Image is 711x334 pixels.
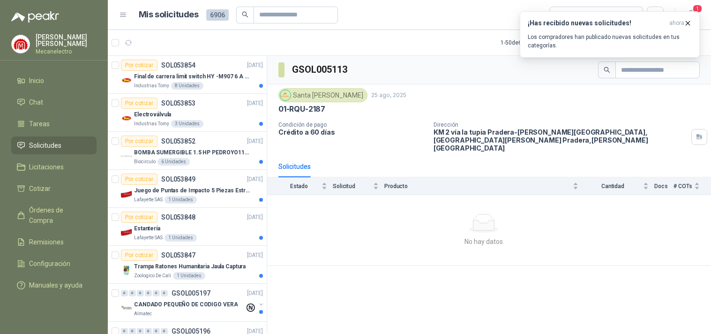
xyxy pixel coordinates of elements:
[173,272,205,280] div: 1 Unidades
[121,98,157,109] div: Por cotizar
[434,121,688,128] p: Dirección
[171,82,203,90] div: 8 Unidades
[121,250,157,261] div: Por cotizar
[11,180,97,197] a: Cotizar
[121,174,157,185] div: Por cotizar
[271,236,696,247] div: No hay datos
[247,99,263,108] p: [DATE]
[134,82,169,90] p: Industrias Tomy
[604,67,610,73] span: search
[161,252,195,258] p: SOL053847
[11,11,59,23] img: Logo peakr
[384,183,571,190] span: Producto
[121,189,132,200] img: Company Logo
[121,290,128,296] div: 0
[29,237,64,247] span: Remisiones
[121,113,132,124] img: Company Logo
[11,201,97,229] a: Órdenes de Compra
[134,72,251,81] p: Final de carrera limit switch HY -M907 6 A - 250 V a.c
[108,94,267,132] a: Por cotizarSOL053853[DATE] Company LogoElectroválvulaIndustrias Tomy3 Unidades
[12,35,30,53] img: Company Logo
[134,224,160,233] p: Estantería
[161,290,168,296] div: 0
[29,280,82,290] span: Manuales y ayuda
[134,158,156,166] p: Biocirculo
[247,61,263,70] p: [DATE]
[29,258,70,269] span: Configuración
[29,119,50,129] span: Tareas
[333,183,371,190] span: Solicitud
[134,272,171,280] p: Zoologico De Cali
[683,7,700,23] button: 1
[206,9,229,21] span: 6906
[434,128,688,152] p: KM 2 vía la tupia Pradera-[PERSON_NAME][GEOGRAPHIC_DATA], [GEOGRAPHIC_DATA][PERSON_NAME] Pradera ...
[692,4,703,13] span: 1
[669,19,684,27] span: ahora
[161,176,195,182] p: SOL053849
[247,137,263,146] p: [DATE]
[528,33,692,50] p: Los compradores han publicado nuevas solicitudes en tus categorías.
[134,148,251,157] p: BOMBA SUMERGIBLE 1.5 HP PEDROYO110 VOLTIOS
[171,120,203,128] div: 3 Unidades
[280,90,291,100] img: Company Logo
[11,255,97,273] a: Configuración
[121,227,132,238] img: Company Logo
[11,72,97,90] a: Inicio
[121,60,157,71] div: Por cotizar
[161,214,195,220] p: SOL053848
[161,100,195,106] p: SOL053853
[29,97,43,107] span: Chat
[11,158,97,176] a: Licitaciones
[11,276,97,294] a: Manuales y ayuda
[153,290,160,296] div: 0
[29,162,64,172] span: Licitaciones
[121,265,132,276] img: Company Logo
[108,208,267,246] a: Por cotizarSOL053848[DATE] Company LogoEstanteríaLafayette SAS1 Unidades
[121,136,157,147] div: Por cotizar
[134,196,163,204] p: Lafayette SAS
[247,175,263,184] p: [DATE]
[108,132,267,170] a: Por cotizarSOL053852[DATE] Company LogoBOMBA SUMERGIBLE 1.5 HP PEDROYO110 VOLTIOSBiocirculo6 Unid...
[654,177,674,195] th: Docs
[247,251,263,260] p: [DATE]
[333,177,384,195] th: Solicitud
[242,11,248,18] span: search
[157,158,190,166] div: 6 Unidades
[165,196,197,204] div: 1 Unidades
[29,183,51,194] span: Cotizar
[278,161,311,172] div: Solicitudes
[36,34,97,47] p: [PERSON_NAME] [PERSON_NAME]
[528,19,666,27] h3: ¡Has recibido nuevas solicitudes!
[555,10,575,20] div: Todas
[584,177,654,195] th: Cantidad
[11,93,97,111] a: Chat
[161,62,195,68] p: SOL053854
[292,62,349,77] h3: GSOL005113
[165,234,197,242] div: 1 Unidades
[247,213,263,222] p: [DATE]
[139,8,199,22] h1: Mis solicitudes
[29,205,88,226] span: Órdenes de Compra
[278,104,325,114] p: 01-RQU-2187
[384,177,584,195] th: Producto
[11,115,97,133] a: Tareas
[172,290,210,296] p: GSOL005197
[134,186,251,195] p: Juego de Puntas de Impacto 5 Piezas Estrella PH2 de 2'' Zanco 1/4'' Truper
[161,138,195,144] p: SOL053852
[108,170,267,208] a: Por cotizarSOL053849[DATE] Company LogoJuego de Puntas de Impacto 5 Piezas Estrella PH2 de 2'' Za...
[137,290,144,296] div: 0
[36,49,97,54] p: Mecanelectro
[121,303,132,314] img: Company Logo
[501,35,561,50] div: 1 - 50 de 6006
[134,234,163,242] p: Lafayette SAS
[121,288,265,318] a: 0 0 0 0 0 0 GSOL005197[DATE] Company LogoCANDADO PEQUEÑO DE CODIGO VERAAlmatec
[11,137,97,154] a: Solicitudes
[278,183,320,190] span: Estado
[584,183,641,190] span: Cantidad
[134,120,169,128] p: Industrias Tomy
[121,75,132,86] img: Company Logo
[108,246,267,284] a: Por cotizarSOL053847[DATE] Company LogoTrampa Ratones Humanitaria Jaula CapturaZoologico De Cali1...
[29,76,44,86] span: Inicio
[674,177,711,195] th: # COTs
[121,212,157,223] div: Por cotizar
